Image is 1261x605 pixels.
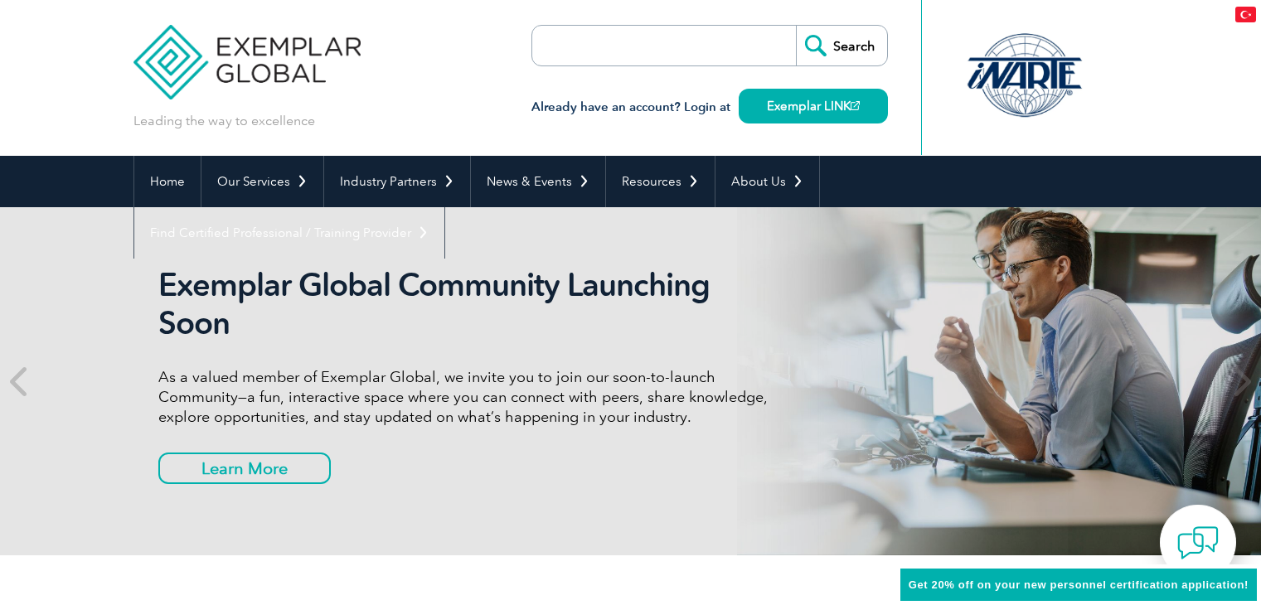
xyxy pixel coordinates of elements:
[1177,522,1219,564] img: contact-chat.png
[201,156,323,207] a: Our Services
[796,26,887,65] input: Search
[158,367,780,427] p: As a valued member of Exemplar Global, we invite you to join our soon-to-launch Community—a fun, ...
[324,156,470,207] a: Industry Partners
[158,266,780,342] h2: Exemplar Global Community Launching Soon
[134,207,444,259] a: Find Certified Professional / Training Provider
[133,112,315,130] p: Leading the way to excellence
[158,453,331,484] a: Learn More
[739,89,888,123] a: Exemplar LINK
[909,578,1249,591] span: Get 20% off on your new personnel certification application!
[606,156,715,207] a: Resources
[471,156,605,207] a: News & Events
[715,156,819,207] a: About Us
[851,101,860,110] img: open_square.png
[1235,7,1256,22] img: tr
[531,97,888,118] h3: Already have an account? Login at
[134,156,201,207] a: Home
